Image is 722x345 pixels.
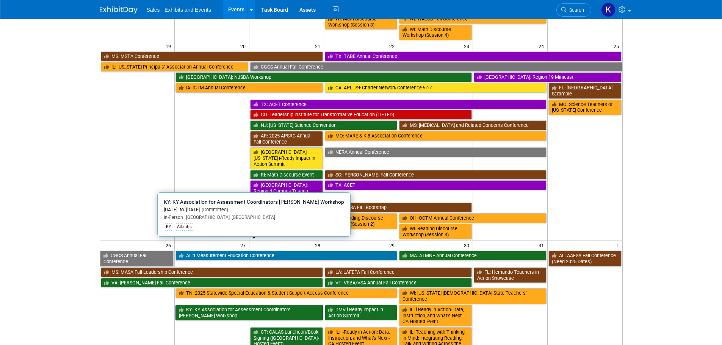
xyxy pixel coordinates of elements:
[538,41,547,51] span: 24
[399,224,472,239] a: WI: Reading Discourse Workshop (Session 3)
[164,215,183,220] span: In-Person
[175,83,323,93] a: IA: ICTM Annual Conference
[250,110,472,120] a: CO: Leadership Institute for Transformative Education (LIFTED)
[325,170,547,180] a: SC: [PERSON_NAME] Fall Conference
[314,240,324,250] span: 28
[175,223,194,230] div: Atlantic
[101,278,323,288] a: VA: [PERSON_NAME] Fall Conference
[175,305,323,320] a: KY: KY Association for Assessment Coordinators [PERSON_NAME] Workshop
[601,3,616,17] img: Kara Haven
[399,213,547,223] a: OH: OCTM Annual Conference
[463,41,473,51] span: 23
[325,213,398,229] a: WI: Reading Discourse Workshop (Session 2)
[250,62,622,72] a: CGCS Annual Fall Conference
[250,180,323,202] a: [GEOGRAPHIC_DATA]: Region 4 Campus Testing Coordinator Academy
[250,147,323,169] a: [GEOGRAPHIC_DATA][US_STATE] i-Ready Impact in Action Summit
[399,251,547,261] a: MA: ATMNE Annual Conference
[325,278,472,288] a: VT: VSBA/VSA Annual Fall Conference
[250,170,323,180] a: RI: Math Discourse Event
[388,240,398,250] span: 29
[164,207,344,213] div: [DATE] to [DATE]
[548,83,621,98] a: FL: [GEOGRAPHIC_DATA] Scramble
[100,251,174,266] a: CGCS Annual Fall Conference
[314,41,324,51] span: 21
[101,267,323,277] a: MS: MASA Fall Leadership Conference
[388,41,398,51] span: 22
[175,251,398,261] a: AI in Measurement Education Conference
[399,288,547,304] a: WI: [US_STATE] [DEMOGRAPHIC_DATA] State Teachers’ Conference
[165,41,174,51] span: 19
[240,41,249,51] span: 20
[175,72,472,82] a: [GEOGRAPHIC_DATA]: NJSBA Workshop
[165,240,174,250] span: 26
[325,14,398,30] a: WI: Math Discourse Workshop (Session 3)
[616,240,622,250] span: 1
[325,52,622,61] a: TX: TABE Annual Conference
[250,120,398,130] a: NJ: [US_STATE] Science Convention
[548,251,621,266] a: AL: AAESA Fall Conference (Need 2025 Dates)
[399,25,472,40] a: WI: Math Discourse Workshop (Session 4)
[250,131,323,147] a: AR: 2025 APSRC Annual Fall Conference
[474,267,547,283] a: FL: Hernando Teachers in Action Showcase
[325,305,398,320] a: DMV i-Ready Impact in Action Summit
[325,83,547,93] a: CA: APLUS+ Charter Network Conference
[325,131,547,141] a: MO: MARE & K-8 Association Conference
[474,72,621,82] a: [GEOGRAPHIC_DATA]: Region 19 Minicast
[325,147,547,157] a: NERA Annual Conference
[175,288,398,298] a: TN: 2025 Statewide Special Education & Student Support Access Conference
[147,7,211,13] span: Sales - Exhibits and Events
[548,100,621,115] a: MO: Science Teachers of [US_STATE] Conference
[100,6,138,14] img: ExhibitDay
[325,203,472,212] a: GA: GSSA Fall Bootstrap
[538,240,547,250] span: 31
[183,215,275,220] span: [GEOGRAPHIC_DATA], [GEOGRAPHIC_DATA]
[325,267,472,277] a: LA: LAFEPA Fall Conference
[567,7,584,13] span: Search
[556,3,591,17] a: Search
[613,41,622,51] span: 25
[250,100,547,109] a: TX: ACET Conference
[164,199,344,205] span: KY: KY Association for Assessment Coordinators [PERSON_NAME] Workshop
[164,223,173,230] div: KY
[240,240,249,250] span: 27
[101,52,323,61] a: MS: MSTA Conference
[399,305,472,326] a: IL: i-Ready in Action: Data, Instruction, and What’s Next - CA Hosted Event
[399,120,547,130] a: MS: [MEDICAL_DATA] and Related Concerns Conference
[200,207,228,212] span: (Committed)
[101,62,248,72] a: IL: [US_STATE] Principals’ Association Annual Conference
[463,240,473,250] span: 30
[325,180,547,190] a: TX: ACET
